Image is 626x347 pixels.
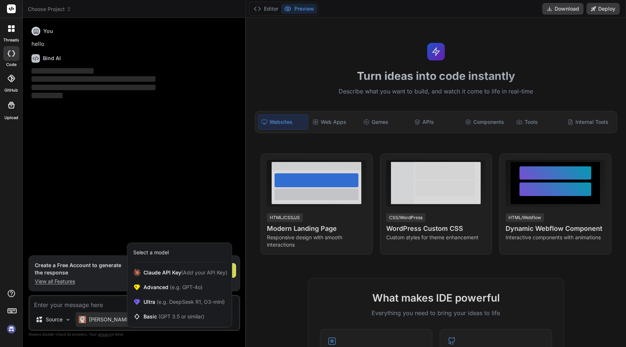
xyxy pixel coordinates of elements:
[144,284,202,291] span: Advanced
[181,269,227,276] span: (Add your API Key)
[133,249,169,256] div: Select a model
[155,299,225,305] span: (e.g. DeepSeek R1, O3-mini)
[4,115,18,121] label: Upload
[6,62,16,68] label: code
[4,87,18,93] label: GitHub
[159,313,204,320] span: (GPT 3.5 or similar)
[168,284,202,290] span: (e.g. GPT-4o)
[5,323,18,335] img: signin
[144,269,227,276] span: Claude API Key
[144,313,204,320] span: Basic
[3,37,19,43] label: threads
[144,298,225,306] span: Ultra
